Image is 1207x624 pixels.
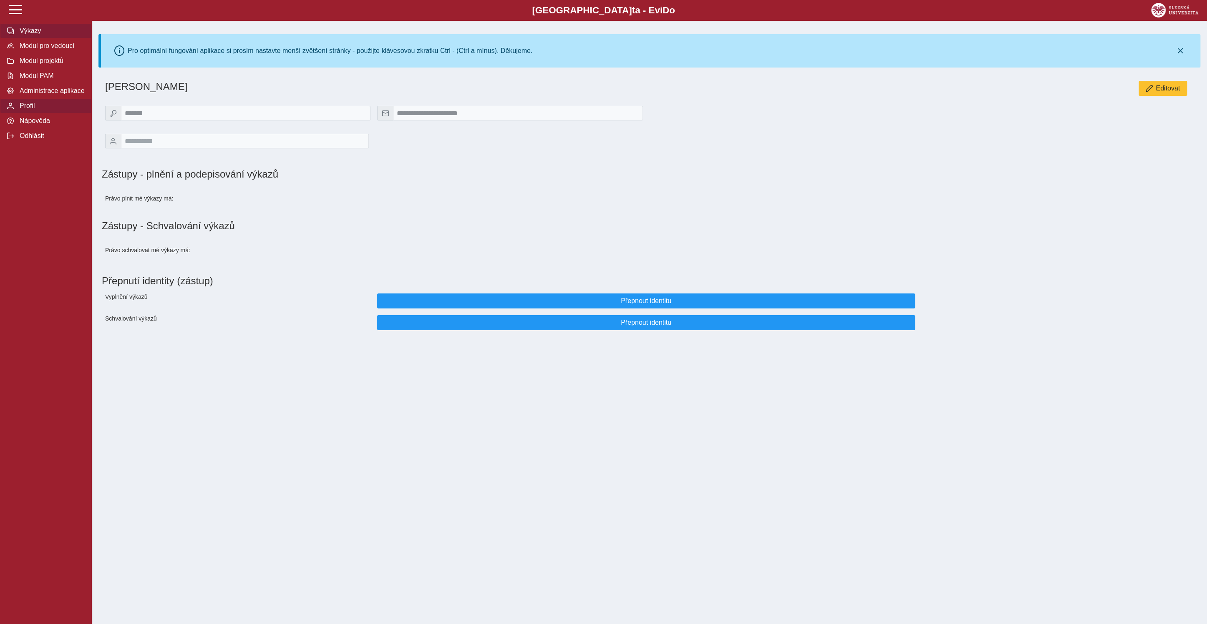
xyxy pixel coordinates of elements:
span: Modul PAM [17,72,85,80]
h1: Zástupy - plnění a podepisování výkazů [102,168,824,180]
span: t [632,5,635,15]
button: Přepnout identitu [377,293,915,308]
img: logo_web_su.png [1151,3,1198,18]
span: Přepnout identitu [384,297,908,305]
span: D [663,5,669,15]
button: Editovat [1139,81,1187,96]
span: Administrace aplikace [17,87,85,95]
span: Editovat [1156,85,1180,92]
span: o [669,5,675,15]
button: Přepnout identitu [377,315,915,330]
div: Právo schvalovat mé výkazy má: [102,238,374,262]
span: Odhlásit [17,132,85,140]
span: Nápověda [17,117,85,125]
h1: Přepnutí identity (zástup) [102,272,1190,290]
span: Výkazy [17,27,85,35]
h1: [PERSON_NAME] [105,81,824,93]
div: Právo plnit mé výkazy má: [102,187,374,210]
div: Vyplnění výkazů [102,290,374,312]
span: Modul pro vedoucí [17,42,85,50]
span: Přepnout identitu [384,319,908,326]
div: Schvalování výkazů [102,312,374,333]
span: Profil [17,102,85,110]
div: Pro optimální fungování aplikace si prosím nastavte menší zvětšení stránky - použijte klávesovou ... [128,47,532,55]
b: [GEOGRAPHIC_DATA] a - Evi [25,5,1182,16]
h1: Zástupy - Schvalování výkazů [102,220,1197,232]
span: Modul projektů [17,57,85,65]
